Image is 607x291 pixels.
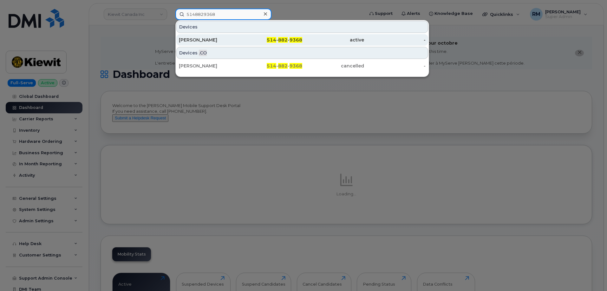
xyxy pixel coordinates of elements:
iframe: Messenger Launcher [579,263,602,286]
div: Devices [176,21,428,33]
div: - [364,37,426,43]
span: 9368 [290,63,302,69]
span: 514 [267,37,276,43]
div: cancelled [302,63,364,69]
span: 882 [278,63,288,69]
a: [PERSON_NAME]514-882-9368active- [176,34,428,46]
div: active [302,37,364,43]
span: .CO [199,50,207,56]
a: [PERSON_NAME]514-882-9368cancelled- [176,60,428,72]
div: Devices [176,47,428,59]
span: 9368 [290,37,302,43]
div: - [364,63,426,69]
span: 882 [278,37,288,43]
div: [PERSON_NAME] [179,63,241,69]
div: [PERSON_NAME] [179,37,241,43]
div: - - [241,63,303,69]
span: 514 [267,63,276,69]
div: - - [241,37,303,43]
